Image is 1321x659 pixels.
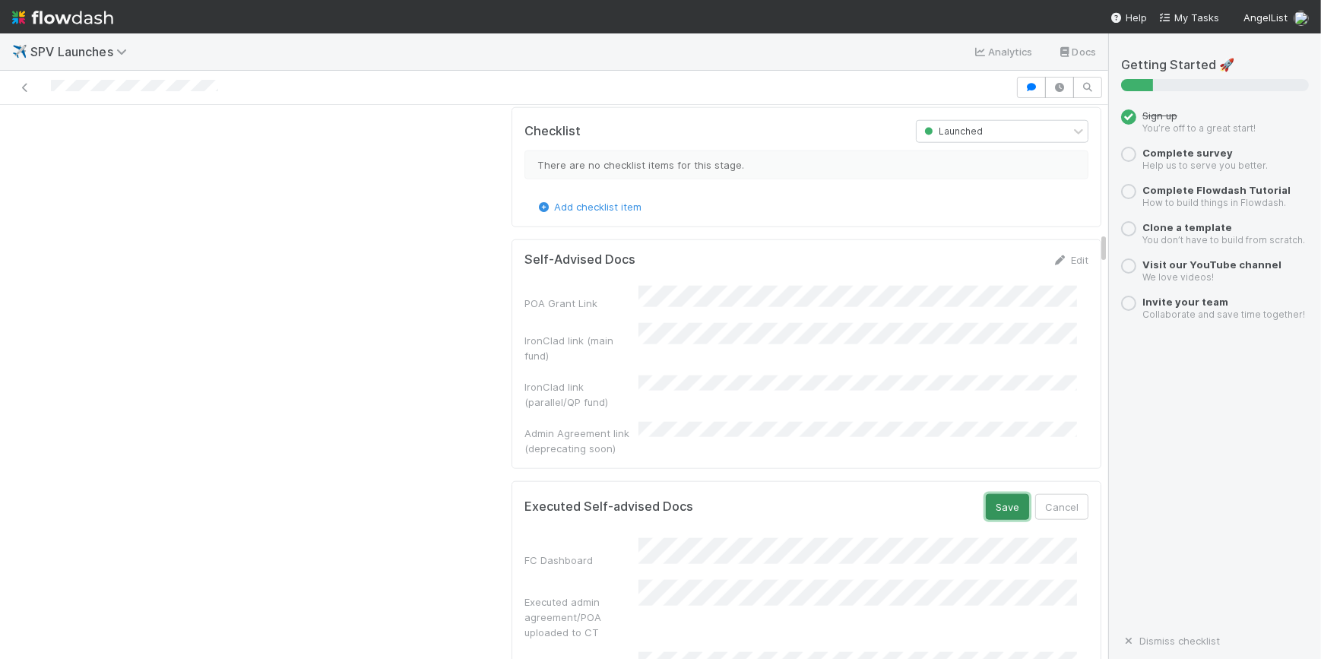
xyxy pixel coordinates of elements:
a: Dismiss checklist [1121,635,1220,647]
img: avatar_7d33b4c2-6dd7-4bf3-9761-6f087fa0f5c6.png [1294,11,1309,26]
img: logo-inverted-e16ddd16eac7371096b0.svg [12,5,113,30]
h5: Executed Self-advised Docs [524,499,693,515]
a: Invite your team [1142,296,1228,308]
div: FC Dashboard [524,553,638,568]
div: IronClad link (main fund) [524,333,638,363]
h5: Getting Started 🚀 [1121,58,1309,73]
button: Cancel [1035,494,1088,520]
span: SPV Launches [30,44,135,59]
span: AngelList [1243,11,1288,24]
small: How to build things in Flowdash. [1142,197,1286,208]
div: IronClad link (parallel/QP fund) [524,379,638,410]
button: Save [986,494,1029,520]
a: Complete Flowdash Tutorial [1142,184,1291,196]
a: Visit our YouTube channel [1142,258,1281,271]
div: Help [1110,10,1147,25]
h5: Self-Advised Docs [524,252,635,268]
h5: Checklist [524,124,581,139]
small: Collaborate and save time together! [1142,309,1305,320]
div: Admin Agreement link (deprecating soon) [524,426,638,456]
span: ✈️ [12,45,27,58]
small: Help us to serve you better. [1142,160,1268,171]
span: Launched [921,126,983,138]
div: POA Grant Link [524,296,638,311]
a: Analytics [973,43,1033,61]
small: You’re off to a great start! [1142,122,1256,134]
small: You don’t have to build from scratch. [1142,234,1305,246]
a: My Tasks [1159,10,1219,25]
span: My Tasks [1159,11,1219,24]
div: There are no checklist items for this stage. [524,150,1088,179]
div: Executed admin agreement/POA uploaded to CT [524,594,638,640]
small: We love videos! [1142,271,1214,283]
a: Edit [1053,254,1088,266]
span: Sign up [1142,109,1177,122]
a: Add checklist item [536,201,641,213]
a: Docs [1057,43,1096,61]
a: Clone a template [1142,221,1232,233]
a: Complete survey [1142,147,1233,159]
